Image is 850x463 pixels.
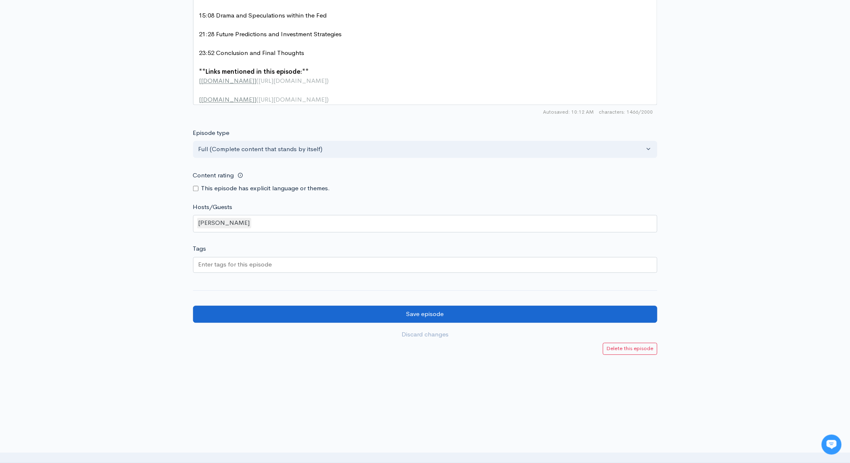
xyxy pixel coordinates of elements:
div: [PERSON_NAME] [197,218,251,228]
h1: Hi 👋 [12,40,154,54]
a: Discard changes [193,326,657,343]
span: [DOMAIN_NAME] [201,77,255,85]
h2: Just let us know if you need anything and we'll be happy to help! 🙂 [12,55,154,95]
span: ( [257,95,259,103]
button: New conversation [13,110,154,127]
label: Hosts/Guests [193,202,233,212]
span: New conversation [54,115,100,122]
span: ) [327,77,329,85]
span: [ [199,95,201,103]
label: Tags [193,244,206,254]
span: Autosaved: 10:12 AM [543,108,594,116]
span: ( [257,77,259,85]
input: Enter tags for this episode [198,260,273,269]
span: [DOMAIN_NAME] [201,95,255,103]
span: [ [199,77,201,85]
span: 21:28 Future Predictions and Investment Strategies [199,30,342,38]
a: Delete this episode [603,343,657,355]
span: 1466/2000 [599,108,653,116]
label: This episode has explicit language or themes. [201,184,330,193]
button: Full (Complete content that stands by itself) [193,141,657,158]
span: ] [255,77,257,85]
span: [URL][DOMAIN_NAME] [259,77,327,85]
span: 15:08 Drama and Speculations within the Fed [199,11,327,19]
input: Search articles [24,157,149,173]
span: 23:52 Conclusion and Final Thoughts [199,49,305,57]
p: Find an answer quickly [11,143,155,153]
span: ) [327,95,329,103]
label: Episode type [193,128,230,138]
label: Content rating [193,167,234,184]
input: Save episode [193,306,657,323]
small: Delete this episode [607,345,654,352]
div: Full (Complete content that stands by itself) [198,144,644,154]
span: ] [255,95,257,103]
span: [URL][DOMAIN_NAME] [259,95,327,103]
iframe: gist-messenger-bubble-iframe [822,435,842,455]
span: Links mentioned in this episode: [206,67,302,75]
